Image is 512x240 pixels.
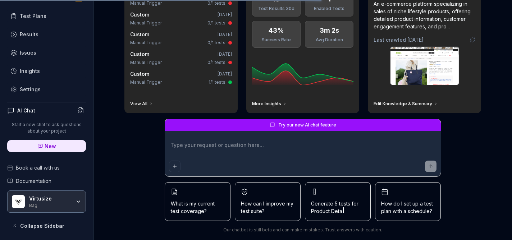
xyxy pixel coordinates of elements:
button: Generate 5 tests forProduct Deta [305,182,371,221]
button: How do I set up a test plan with a schedule? [375,182,441,221]
span: Custom [130,31,149,37]
span: How can I improve my test suite? [241,200,294,215]
time: [DATE] [218,12,232,17]
span: Try our new AI chat feature [278,122,336,128]
img: Virtusize Logo [12,195,25,208]
p: Start a new chat to ask questions about your project [7,121,86,134]
span: Custom [130,11,149,18]
a: Documentation [7,177,86,185]
div: Results [20,31,38,38]
div: Bag [29,202,71,208]
div: Avg Duration [310,37,349,43]
div: Insights [20,67,40,75]
span: How do I set up a test plan with a schedule? [381,200,435,215]
div: Issues [20,49,36,56]
a: Edit Knowledge & Summary [374,101,438,107]
time: [DATE] [218,71,232,77]
div: Manual Trigger [130,20,162,26]
time: [DATE] [218,32,232,37]
span: Custom [130,51,149,57]
button: Add attachment [169,161,180,172]
time: [DATE] [218,51,232,57]
a: More Insights [252,101,287,107]
time: [DATE] [407,37,424,43]
a: Custom[DATE]Manual Trigger1/1 tests [129,69,233,87]
div: 0/1 tests [207,59,225,66]
div: Manual Trigger [130,59,162,66]
div: 1/1 tests [209,79,225,86]
span: Book a call with us [16,164,60,171]
button: Virtusize LogoVirtusizeBag [7,190,86,213]
a: Custom[DATE]Manual Trigger0/1 tests [129,29,233,47]
a: Results [7,27,86,41]
a: View All [130,101,153,107]
div: Settings [20,86,41,93]
a: Insights [7,64,86,78]
a: New [7,140,86,152]
div: Manual Trigger [130,40,162,46]
div: 3m 2s [320,26,339,35]
button: How can I improve my test suite? [235,182,301,221]
span: Collapse Sidebar [20,222,64,230]
div: Virtusize [29,195,71,202]
a: Custom[DATE]Manual Trigger0/1 tests [129,49,233,67]
div: Test Plans [20,12,46,20]
span: Last crawled [374,36,424,43]
div: Enabled Tests [310,5,349,12]
div: 0/1 tests [207,20,225,26]
button: Collapse Sidebar [7,218,86,233]
a: Book a call with us [7,164,86,171]
span: Custom [130,71,149,77]
span: Documentation [16,177,51,185]
img: Screenshot [390,47,459,85]
a: Settings [7,82,86,96]
div: 43% [269,26,284,35]
a: Custom[DATE]Manual Trigger0/1 tests [129,9,233,28]
h4: AI Chat [17,107,35,114]
a: Issues [7,46,86,60]
a: Test Plans [7,9,86,23]
span: Generate 5 tests for [311,200,365,215]
div: Success Rate [257,37,296,43]
span: Product Deta [311,208,342,214]
button: What is my current test coverage? [165,182,230,221]
span: New [45,142,56,150]
div: Our chatbot is still beta and can make mistakes. Trust answers with caution. [165,227,441,233]
a: Go to crawling settings [470,37,475,43]
div: Manual Trigger [130,79,162,86]
span: What is my current test coverage? [171,200,224,215]
div: 0/1 tests [207,40,225,46]
div: Test Results 30d [257,5,296,12]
